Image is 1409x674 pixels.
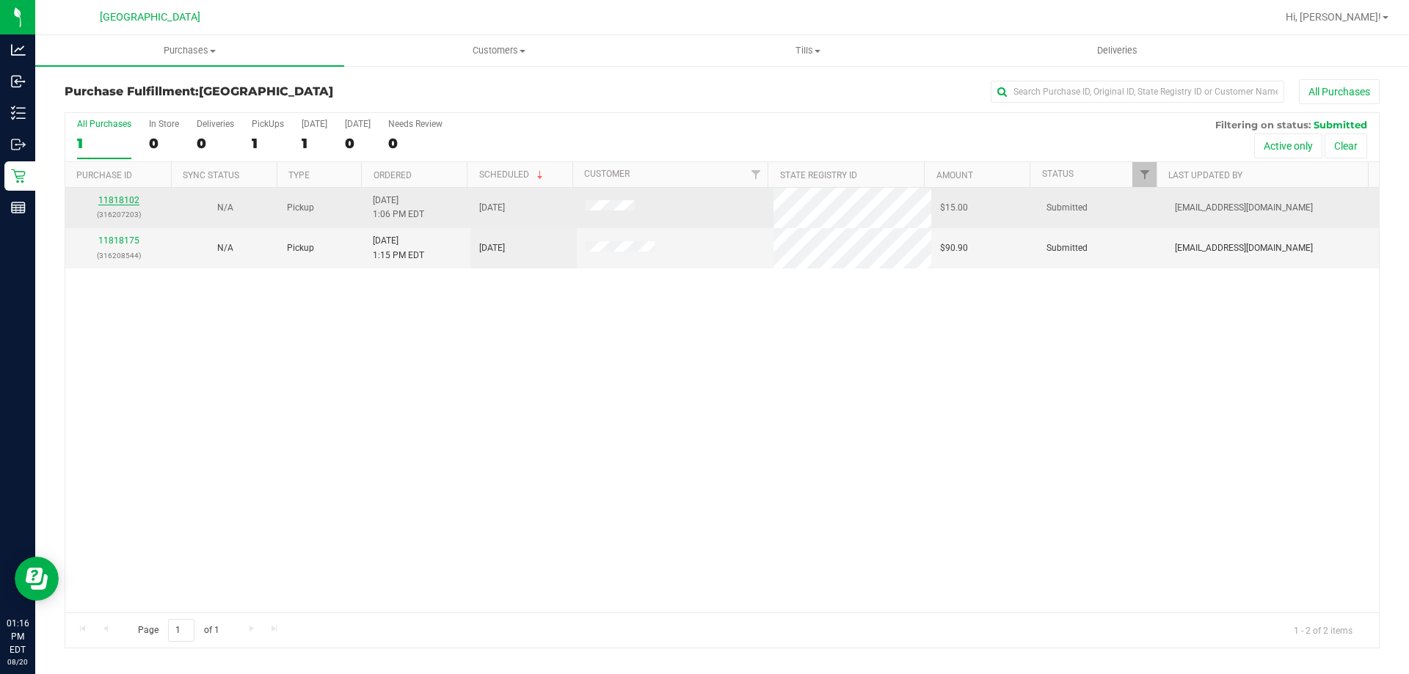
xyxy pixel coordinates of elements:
[1168,170,1242,180] a: Last Updated By
[936,170,973,180] a: Amount
[654,44,961,57] span: Tills
[288,170,310,180] a: Type
[77,119,131,129] div: All Purchases
[100,11,200,23] span: [GEOGRAPHIC_DATA]
[479,241,505,255] span: [DATE]
[780,170,857,180] a: State Registry ID
[1314,119,1367,131] span: Submitted
[1325,133,1367,158] button: Clear
[344,35,653,66] a: Customers
[7,656,29,667] p: 08/20
[1042,169,1074,179] a: Status
[584,169,630,179] a: Customer
[125,619,231,642] span: Page of 1
[1046,241,1088,255] span: Submitted
[217,202,233,213] span: Not Applicable
[373,234,424,262] span: [DATE] 1:15 PM EDT
[11,106,26,120] inline-svg: Inventory
[11,200,26,215] inline-svg: Reports
[77,135,131,152] div: 1
[149,135,179,152] div: 0
[168,619,194,642] input: 1
[11,137,26,152] inline-svg: Outbound
[1077,44,1157,57] span: Deliveries
[743,162,768,187] a: Filter
[479,201,505,215] span: [DATE]
[11,169,26,183] inline-svg: Retail
[287,201,314,215] span: Pickup
[35,44,344,57] span: Purchases
[252,119,284,129] div: PickUps
[197,135,234,152] div: 0
[1286,11,1381,23] span: Hi, [PERSON_NAME]!
[653,35,962,66] a: Tills
[74,249,163,263] p: (316208544)
[183,170,239,180] a: Sync Status
[65,85,503,98] h3: Purchase Fulfillment:
[302,135,327,152] div: 1
[7,617,29,656] p: 01:16 PM EDT
[963,35,1272,66] a: Deliveries
[217,241,233,255] button: N/A
[1215,119,1311,131] span: Filtering on status:
[74,208,163,221] p: (316207203)
[1299,79,1380,104] button: All Purchases
[149,119,179,129] div: In Store
[11,74,26,89] inline-svg: Inbound
[1132,162,1157,187] a: Filter
[199,84,333,98] span: [GEOGRAPHIC_DATA]
[1254,133,1322,158] button: Active only
[374,170,412,180] a: Ordered
[373,194,424,221] span: [DATE] 1:06 PM EDT
[76,170,132,180] a: Purchase ID
[11,43,26,57] inline-svg: Analytics
[345,135,371,152] div: 0
[388,135,443,152] div: 0
[1175,201,1313,215] span: [EMAIL_ADDRESS][DOMAIN_NAME]
[940,201,968,215] span: $15.00
[991,81,1284,103] input: Search Purchase ID, Original ID, State Registry ID or Customer Name...
[345,119,371,129] div: [DATE]
[197,119,234,129] div: Deliveries
[217,243,233,253] span: Not Applicable
[217,201,233,215] button: N/A
[98,195,139,205] a: 11818102
[35,35,344,66] a: Purchases
[302,119,327,129] div: [DATE]
[479,169,546,180] a: Scheduled
[1175,241,1313,255] span: [EMAIL_ADDRESS][DOMAIN_NAME]
[1282,619,1364,641] span: 1 - 2 of 2 items
[388,119,443,129] div: Needs Review
[940,241,968,255] span: $90.90
[15,557,59,601] iframe: Resource center
[287,241,314,255] span: Pickup
[1046,201,1088,215] span: Submitted
[98,235,139,246] a: 11818175
[252,135,284,152] div: 1
[345,44,652,57] span: Customers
